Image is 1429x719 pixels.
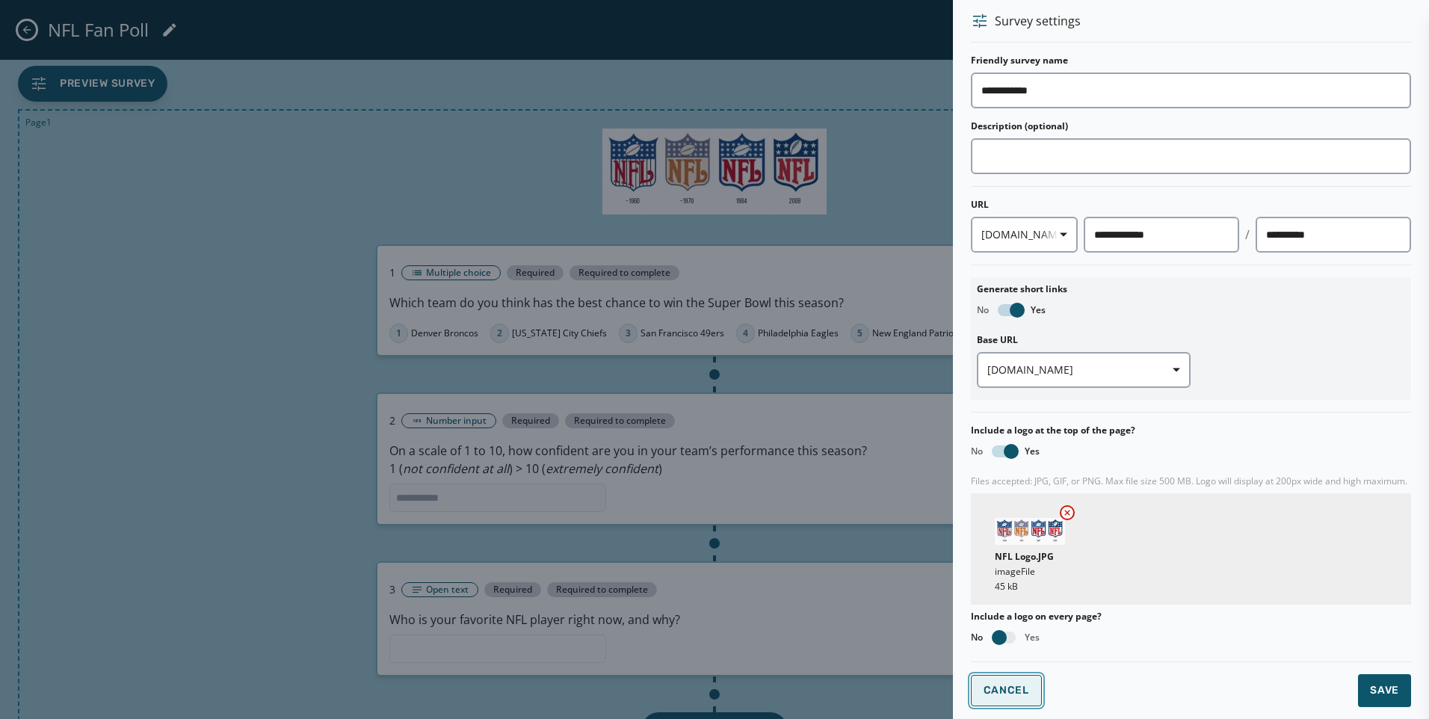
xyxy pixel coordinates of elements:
span: Yes [1025,445,1040,457]
label: Include a logo at the top of the page? [971,425,1411,436]
label: Friendly survey name [971,55,1068,67]
img: Thumbnail [995,518,1066,545]
button: Save [1358,674,1411,707]
span: Survey settings [995,12,1081,30]
input: Client slug [1084,217,1239,253]
span: Yes [1031,304,1046,316]
button: Cancel [971,675,1042,706]
span: Save [1370,683,1399,698]
label: Base URL [977,334,1191,346]
p: 45 kB [995,581,1138,593]
span: Files accepted: JPG, GIF, or PNG. Max file size 500 MB. Logo will display at 200px wide and high ... [971,475,1411,487]
button: [DOMAIN_NAME] [977,352,1191,388]
p: NFL Logo.JPG [995,551,1138,563]
div: / [1245,226,1250,244]
span: No [971,632,983,644]
div: URL [971,199,1411,211]
span: [DOMAIN_NAME] [987,362,1181,377]
span: image File [995,566,1035,578]
span: Yes [1025,632,1040,644]
body: Rich Text Area [12,12,487,28]
span: No [971,445,983,457]
span: Cancel [984,685,1029,697]
input: Survey slug [1256,217,1411,253]
label: Generate short links [977,283,1405,295]
button: [DOMAIN_NAME] [971,217,1078,253]
span: [DOMAIN_NAME] [981,227,1067,242]
label: Include a logo on every page? [971,611,1411,623]
span: No [977,304,989,316]
label: Description (optional) [971,120,1068,132]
